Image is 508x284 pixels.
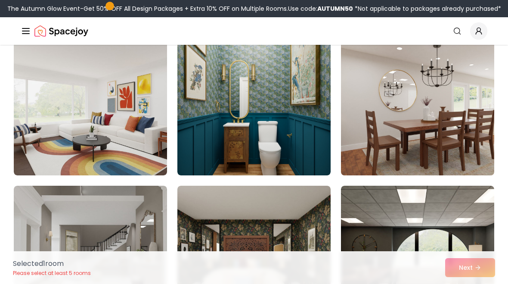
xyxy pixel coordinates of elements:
[34,22,88,40] img: Spacejoy Logo
[14,37,167,175] img: Room room-40
[353,4,501,13] span: *Not applicable to packages already purchased*
[21,17,487,45] nav: Global
[7,4,501,13] div: The Autumn Glow Event-Get 50% OFF All Design Packages + Extra 10% OFF on Multiple Rooms.
[13,270,91,277] p: Please select at least 5 rooms
[34,22,88,40] a: Spacejoy
[13,259,91,269] p: Selected 1 room
[177,37,331,175] img: Room room-41
[288,4,353,13] span: Use code:
[337,34,498,179] img: Room room-42
[317,4,353,13] b: AUTUMN50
